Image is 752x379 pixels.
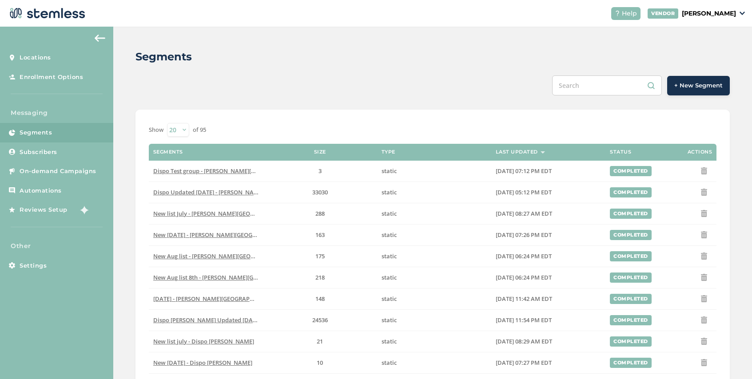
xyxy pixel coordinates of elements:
div: completed [610,272,652,283]
label: 07/02/2025 05:12 PM EDT [496,189,601,196]
span: 163 [315,231,325,239]
span: New [DATE] - Dispo [PERSON_NAME] [153,359,252,367]
label: 218 [267,274,373,281]
h2: Segments [135,49,192,65]
span: static [382,337,397,345]
label: static [382,167,487,175]
span: 33030 [312,188,328,196]
span: [DATE] 11:54 PM EDT [496,316,552,324]
span: On-demand Campaigns [20,167,96,176]
span: 175 [315,252,325,260]
span: Automations [20,186,62,195]
span: New Aug list - [PERSON_NAME][GEOGRAPHIC_DATA] [153,252,295,260]
span: Enrollment Options [20,73,83,82]
label: Status [610,149,631,155]
iframe: Chat Widget [708,336,752,379]
span: static [382,273,397,281]
label: Size [314,149,326,155]
span: Help [622,9,637,18]
label: Dispo Romeo Updated July 2025 - Dispo Romeo [153,316,259,324]
label: static [382,338,487,345]
p: [PERSON_NAME] [682,9,736,18]
span: [DATE] 06:24 PM EDT [496,273,552,281]
span: [DATE] 07:26 PM EDT [496,231,552,239]
label: 07/17/2025 07:27 PM EDT [496,359,601,367]
span: [DATE] - [PERSON_NAME][GEOGRAPHIC_DATA] [153,295,279,303]
label: New list July - Dispo Hazel Park [153,210,259,217]
div: completed [610,187,652,197]
div: completed [610,336,652,347]
span: 10 [317,359,323,367]
span: Dispo Updated [DATE] - [PERSON_NAME][GEOGRAPHIC_DATA] [153,188,322,196]
label: 07/17/2025 07:26 PM EDT [496,231,601,239]
span: New Aug list 8th - [PERSON_NAME][GEOGRAPHIC_DATA] [153,273,306,281]
label: 07/10/2025 08:29 AM EDT [496,338,601,345]
div: completed [610,166,652,176]
div: completed [610,315,652,325]
span: Dispo Test group - [PERSON_NAME][GEOGRAPHIC_DATA] [153,167,307,175]
span: [DATE] 11:42 AM EDT [496,295,552,303]
label: 3 [267,167,373,175]
label: New list july - Dispo Romeo [153,338,259,345]
span: 288 [315,209,325,217]
div: completed [610,294,652,304]
span: New [DATE] - [PERSON_NAME][GEOGRAPHIC_DATA] [153,231,293,239]
span: static [382,359,397,367]
label: New Aug list - Dispo Hazel Park [153,253,259,260]
span: 24536 [312,316,328,324]
img: icon-sort-1e1d7615.svg [541,151,545,154]
span: 21 [317,337,323,345]
label: static [382,274,487,281]
input: Search [552,75,662,95]
label: 148 [267,295,373,303]
span: 148 [315,295,325,303]
span: New list july - Dispo [PERSON_NAME] [153,337,254,345]
span: [DATE] 06:24 PM EDT [496,252,552,260]
label: 33030 [267,189,373,196]
span: static [382,167,397,175]
span: 218 [315,273,325,281]
img: glitter-stars-b7820f95.gif [74,201,92,219]
label: 08/07/2025 06:24 PM EDT [496,274,601,281]
label: 07/02/2025 11:54 PM EDT [496,316,601,324]
span: Subscribers [20,148,57,157]
label: 07/10/2025 08:27 AM EDT [496,210,601,217]
span: 3 [318,167,322,175]
span: static [382,295,397,303]
div: completed [610,358,652,368]
img: icon-arrow-back-accent-c549486e.svg [95,35,105,42]
label: 175 [267,253,373,260]
label: static [382,189,487,196]
label: static [382,295,487,303]
span: Segments [20,128,52,137]
span: [DATE] 08:29 AM EDT [496,337,552,345]
label: Show [149,126,163,134]
span: Dispo [PERSON_NAME] Updated [DATE] - Dispo Romeo [153,316,302,324]
div: completed [610,209,652,219]
div: completed [610,251,652,261]
span: [DATE] 07:27 PM EDT [496,359,552,367]
th: Actions [650,144,716,161]
label: 08/07/2025 06:24 PM EDT [496,253,601,260]
label: static [382,316,487,324]
label: Dispo Test group - Dispo Hazel Park [153,167,259,175]
label: Last Updated [496,149,538,155]
span: static [382,316,397,324]
button: + New Segment [667,76,730,95]
span: [DATE] 05:12 PM EDT [496,188,552,196]
label: New July 17th - Dispo Romeo [153,359,259,367]
label: Dispo Updated July 2025 - Dispo Hazel Park [153,189,259,196]
img: logo-dark-0685b13c.svg [7,4,85,22]
label: 21 [267,338,373,345]
label: 163 [267,231,373,239]
label: New July 17th - Dispo Hazel Park [153,231,259,239]
label: static [382,253,487,260]
span: Reviews Setup [20,205,68,214]
label: 08/17/2025 11:42 AM EDT [496,295,601,303]
span: [DATE] 07:12 PM EDT [496,167,552,175]
label: Segments [153,149,183,155]
span: static [382,209,397,217]
label: static [382,359,487,367]
span: static [382,252,397,260]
